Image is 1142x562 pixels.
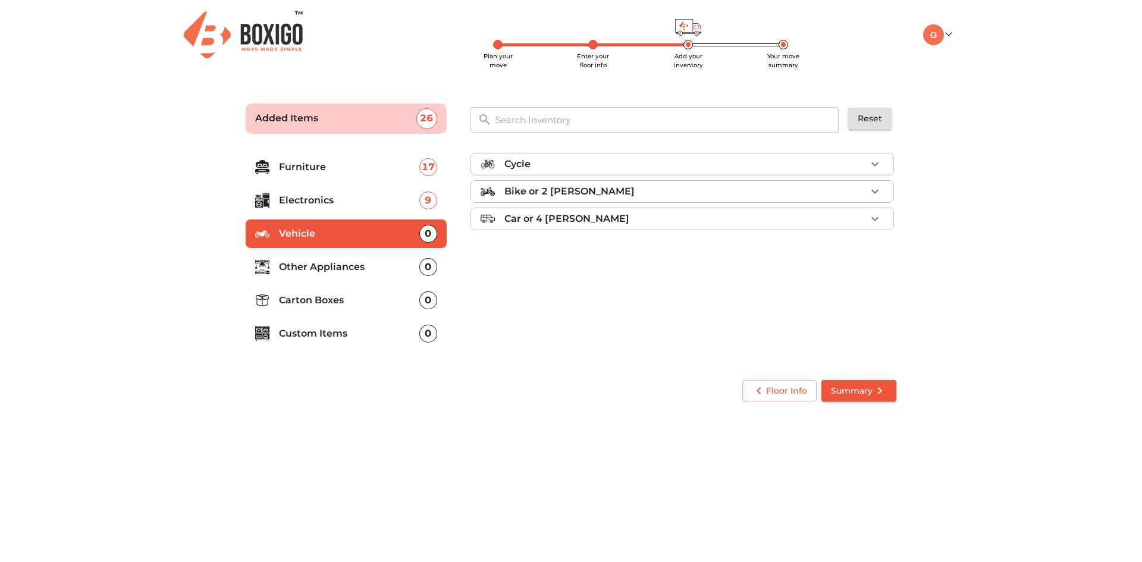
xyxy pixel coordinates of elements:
[419,291,437,309] div: 0
[484,52,513,69] span: Plan your move
[419,325,437,343] div: 0
[742,380,817,402] button: Floor Info
[279,326,419,341] p: Custom Items
[419,225,437,243] div: 0
[279,160,419,174] p: Furniture
[831,384,887,398] span: Summary
[481,184,495,199] img: bike
[419,258,437,276] div: 0
[419,158,437,176] div: 17
[184,11,303,58] img: Boxigo
[848,108,892,130] button: Reset
[504,212,629,226] p: Car or 4 [PERSON_NAME]
[279,293,419,307] p: Carton Boxes
[279,193,419,208] p: Electronics
[504,157,531,171] p: Cycle
[279,227,419,241] p: Vehicle
[488,107,847,133] input: Search Inventory
[481,157,495,171] img: cycle
[767,52,799,69] span: Your move summary
[752,384,807,398] span: Floor Info
[674,52,703,69] span: Add your inventory
[279,260,419,274] p: Other Appliances
[821,380,896,402] button: Summary
[481,212,495,226] img: car
[504,184,635,199] p: Bike or 2 [PERSON_NAME]
[255,111,416,125] p: Added Items
[416,108,437,129] div: 26
[577,52,609,69] span: Enter your floor info
[419,191,437,209] div: 9
[858,111,882,126] span: Reset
